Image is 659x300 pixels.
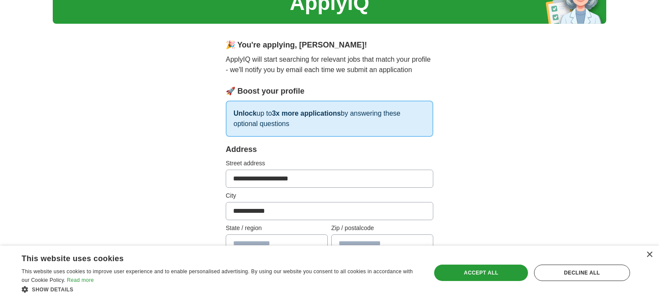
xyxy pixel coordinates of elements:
[32,287,74,293] span: Show details
[22,285,419,294] div: Show details
[22,268,413,283] span: This website uses cookies to improve user experience and to enable personalised advertising. By u...
[226,101,433,137] p: up to by answering these optional questions
[226,85,433,97] div: 🚀 Boost your profile
[22,251,397,264] div: This website uses cookies
[272,110,341,117] strong: 3x more applications
[434,265,528,281] div: Accept all
[226,144,433,155] div: Address
[226,224,328,233] label: State / region
[534,265,630,281] div: Decline all
[67,277,94,283] a: Read more, opens a new window
[646,252,653,258] div: Close
[226,54,433,75] p: ApplyIQ will start searching for relevant jobs that match your profile - we'll notify you by emai...
[226,159,433,168] label: Street address
[331,224,433,233] label: Zip / postalcode
[226,191,433,200] label: City
[234,110,256,117] strong: Unlock
[226,39,433,51] div: 🎉 You're applying , [PERSON_NAME] !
